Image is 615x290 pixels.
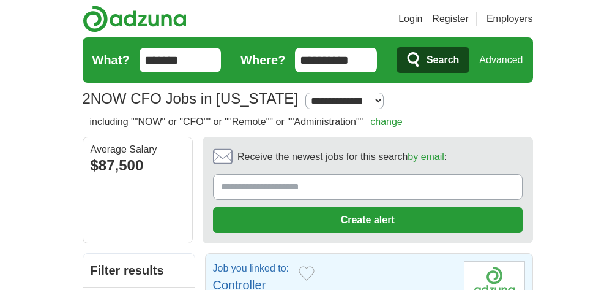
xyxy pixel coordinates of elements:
[83,88,91,110] span: 2
[240,51,285,69] label: Where?
[397,47,469,73] button: Search
[91,145,185,155] div: Average Salary
[479,48,523,72] a: Advanced
[83,5,187,32] img: Adzuna logo
[83,254,195,287] h2: Filter results
[213,261,289,276] p: Job you linked to:
[370,116,403,127] a: change
[92,51,130,69] label: What?
[427,48,459,72] span: Search
[91,155,185,177] div: $87,500
[398,12,422,26] a: Login
[213,207,523,233] button: Create alert
[83,90,299,107] h1: NOW CFO Jobs in [US_STATE]
[299,266,315,281] button: Add to favorite jobs
[432,12,469,26] a: Register
[237,150,447,164] span: Receive the newest jobs for this search :
[408,151,444,162] a: by email
[486,12,533,26] a: Employers
[90,115,403,129] h2: including ""NOW" or "CFO"" or ""Remote"" or ""Administration""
